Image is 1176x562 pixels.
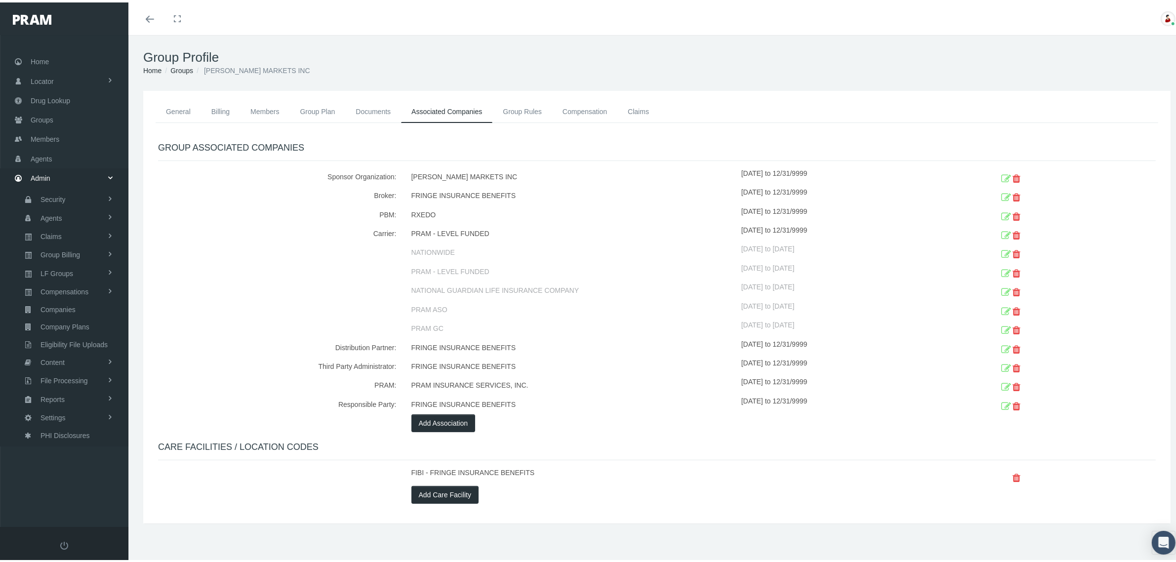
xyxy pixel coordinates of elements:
[31,89,70,108] span: Drug Lookup
[41,425,90,442] span: PHI Disclosures
[404,355,741,374] div: FRINGE INSURANCE BENEFITS
[741,374,944,393] div: [DATE] to 12/31/9999
[404,393,741,412] div: FRINGE INSURANCE BENEFITS
[404,298,741,317] div: PRAM ASO
[404,465,741,483] div: FIBI - FRINGE INSURANCE BENEFITS
[41,389,65,405] span: Reports
[31,108,53,127] span: Groups
[741,203,944,222] div: [DATE] to 12/31/9999
[156,98,201,120] a: General
[741,317,944,336] div: [DATE] to [DATE]
[41,244,80,261] span: Group Billing
[404,336,741,355] div: FRINGE INSURANCE BENEFITS
[741,165,944,184] div: [DATE] to 12/31/9999
[741,355,944,374] div: [DATE] to 12/31/9999
[617,98,659,120] a: Claims
[41,370,88,387] span: File Processing
[201,98,240,120] a: Billing
[41,226,62,242] span: Claims
[143,64,162,72] a: Home
[404,317,741,336] div: PRAM GC
[151,355,404,374] div: Third Party Administrator:
[741,279,944,298] div: [DATE] to [DATE]
[401,98,492,120] a: Associated Companies
[345,98,401,120] a: Documents
[404,374,741,393] div: PRAM INSURANCE SERVICES, INC.
[492,98,552,120] a: Group Rules
[290,98,346,120] a: Group Plan
[41,207,62,224] span: Agents
[41,189,66,205] span: Security
[13,12,51,22] img: PRAM_20_x_78.png
[158,140,1156,151] h4: GROUP ASSOCIATED COMPANIES
[741,336,944,355] div: [DATE] to 12/31/9999
[741,298,944,317] div: [DATE] to [DATE]
[143,47,1171,63] h1: Group Profile
[158,440,1156,450] h4: CARE FACILITIES / LOCATION CODES
[151,165,404,184] div: Sponsor Organization:
[41,407,66,424] span: Settings
[404,241,741,260] div: NATIONWIDE
[41,299,76,316] span: Companies
[41,334,108,351] span: Eligibility File Uploads
[404,184,741,203] div: FRINGE INSURANCE BENEFITS
[151,374,404,393] div: PRAM:
[151,203,404,222] div: PBM:
[552,98,617,120] a: Compensation
[741,393,944,412] div: [DATE] to 12/31/9999
[741,241,944,260] div: [DATE] to [DATE]
[1152,528,1176,552] div: Open Intercom Messenger
[41,352,65,368] span: Content
[404,165,741,184] div: [PERSON_NAME] MARKETS INC
[404,222,741,241] div: PRAM - LEVEL FUNDED
[411,483,479,501] button: Add Care Facility
[741,184,944,203] div: [DATE] to 12/31/9999
[240,98,289,120] a: Members
[41,316,89,333] span: Company Plans
[31,127,59,146] span: Members
[170,64,193,72] a: Groups
[741,260,944,279] div: [DATE] to [DATE]
[151,336,404,355] div: Distribution Partner:
[151,393,404,412] div: Responsible Party:
[41,281,88,298] span: Compensations
[31,50,49,69] span: Home
[31,147,52,166] span: Agents
[31,166,50,185] span: Admin
[151,184,404,203] div: Broker:
[1161,9,1176,24] img: S_Profile_Picture_701.jpg
[404,203,741,222] div: RXEDO
[404,260,741,279] div: PRAM - LEVEL FUNDED
[41,263,73,280] span: LF Groups
[204,64,310,72] span: [PERSON_NAME] MARKETS INC
[741,222,944,241] div: [DATE] to 12/31/9999
[151,222,404,241] div: Carrier:
[411,412,476,430] button: Add Association
[31,70,54,88] span: Locator
[404,279,741,298] div: NATIONAL GUARDIAN LIFE INSURANCE COMPANY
